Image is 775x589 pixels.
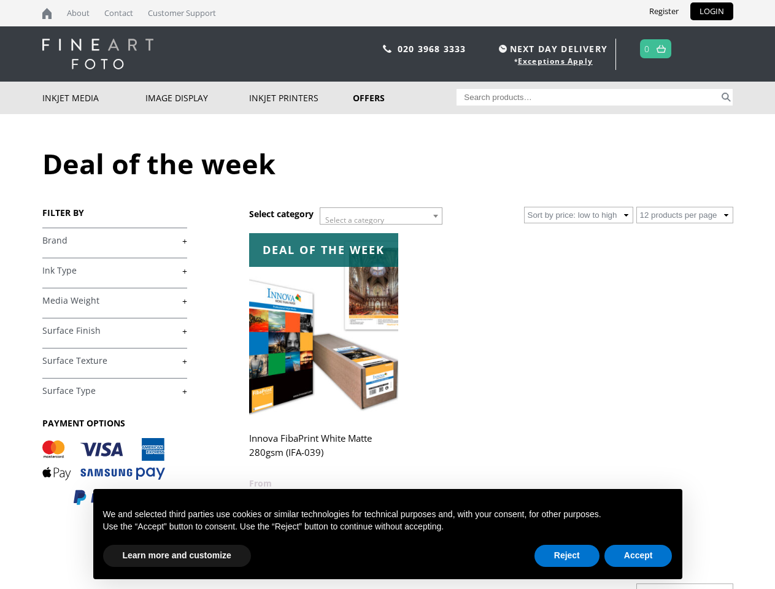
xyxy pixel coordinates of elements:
[657,45,666,53] img: basket.svg
[249,233,398,506] a: Deal of the week Innova FibaPrint White Matte 280gsm (IFA-039) £18.99£15.99
[42,348,187,372] h4: Surface Texture
[524,207,633,223] select: Shop order
[249,233,398,267] div: Deal of the week
[42,288,187,312] h4: Media Weight
[457,89,719,106] input: Search products…
[604,545,673,567] button: Accept
[42,318,187,342] h4: Surface Finish
[42,145,733,182] h1: Deal of the week
[42,417,187,429] h3: PAYMENT OPTIONS
[42,355,187,367] a: +
[249,82,353,114] a: Inkjet Printers
[518,56,593,66] a: Exceptions Apply
[42,82,146,114] a: Inkjet Media
[42,438,165,506] img: PAYMENT OPTIONS
[103,545,251,567] button: Learn more and customize
[644,40,650,58] a: 0
[42,207,187,218] h3: FILTER BY
[249,427,398,476] h2: Innova FibaPrint White Matte 280gsm (IFA-039)
[42,235,187,247] a: +
[325,215,384,225] span: Select a category
[145,82,249,114] a: Image Display
[42,258,187,282] h4: Ink Type
[398,43,466,55] a: 020 3968 3333
[42,385,187,397] a: +
[42,265,187,277] a: +
[42,295,187,307] a: +
[353,82,457,114] a: Offers
[249,233,398,419] img: Innova FibaPrint White Matte 280gsm (IFA-039)
[383,45,391,53] img: phone.svg
[534,545,600,567] button: Reject
[42,325,187,337] a: +
[496,42,607,56] span: NEXT DAY DELIVERY
[42,228,187,252] h4: Brand
[249,208,314,220] h3: Select category
[103,509,673,521] p: We and selected third parties use cookies or similar technologies for technical purposes and, wit...
[719,89,733,106] button: Search
[42,378,187,402] h4: Surface Type
[103,521,673,533] p: Use the “Accept” button to consent. Use the “Reject” button to continue without accepting.
[690,2,733,20] a: LOGIN
[640,2,688,20] a: Register
[499,45,507,53] img: time.svg
[42,39,153,69] img: logo-white.svg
